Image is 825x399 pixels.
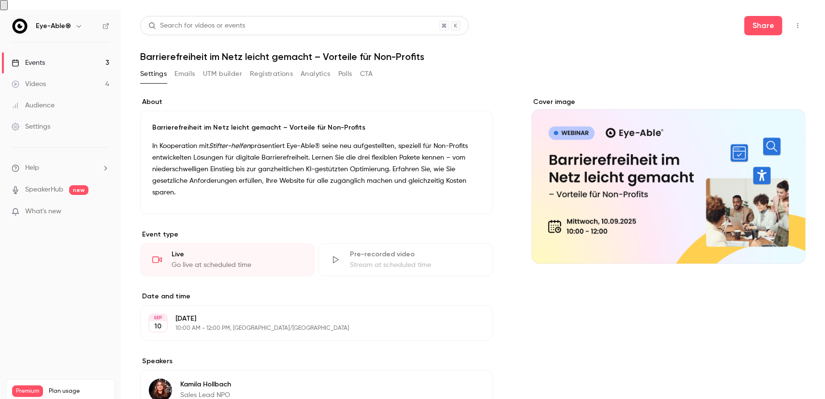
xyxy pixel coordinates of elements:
[12,58,45,68] div: Events
[180,380,231,389] p: Kamila Hollbach
[140,292,493,301] label: Date and time
[140,51,806,62] h1: Barrierefreiheit im Netz leicht gemacht – Vorteile für Non-Profits
[12,79,46,89] div: Videos
[174,66,195,82] button: Emails
[12,122,50,132] div: Settings
[360,66,373,82] button: CTA
[140,97,493,107] label: About
[175,325,442,332] p: 10:00 AM - 12:00 PM, [GEOGRAPHIC_DATA]/[GEOGRAPHIC_DATA]
[12,18,28,34] img: Eye-Able®
[69,185,88,195] span: new
[25,163,39,173] span: Help
[36,21,71,31] h6: Eye-Able®
[140,230,493,239] p: Event type
[172,250,303,259] div: Live
[350,250,481,259] div: Pre-recorded video
[12,385,43,397] span: Premium
[25,185,63,195] a: SpeakerHub
[209,143,250,149] em: Stifter-helfen
[338,66,352,82] button: Polls
[152,140,481,198] p: In Kooperation mit präsentiert Eye-Able® seine neu aufgestellten, speziell für Non-Profits entwic...
[350,260,481,270] div: Stream at scheduled time
[140,66,167,82] button: Settings
[49,387,109,395] span: Plan usage
[140,243,315,276] div: LiveGo live at scheduled time
[12,163,109,173] li: help-dropdown-opener
[140,356,493,366] label: Speakers
[155,322,162,331] p: 10
[12,101,55,110] div: Audience
[203,66,242,82] button: UTM builder
[172,260,303,270] div: Go live at scheduled time
[250,66,293,82] button: Registrations
[532,97,806,107] label: Cover image
[152,123,481,133] p: Barrierefreiheit im Netz leicht gemacht – Vorteile für Non-Profits
[744,16,782,35] button: Share
[25,207,61,217] span: What's new
[148,21,245,31] div: Search for videos or events
[149,314,167,321] div: SEP
[175,314,442,324] p: [DATE]
[318,243,493,276] div: Pre-recorded videoStream at scheduled time
[301,66,331,82] button: Analytics
[532,97,806,264] section: Cover image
